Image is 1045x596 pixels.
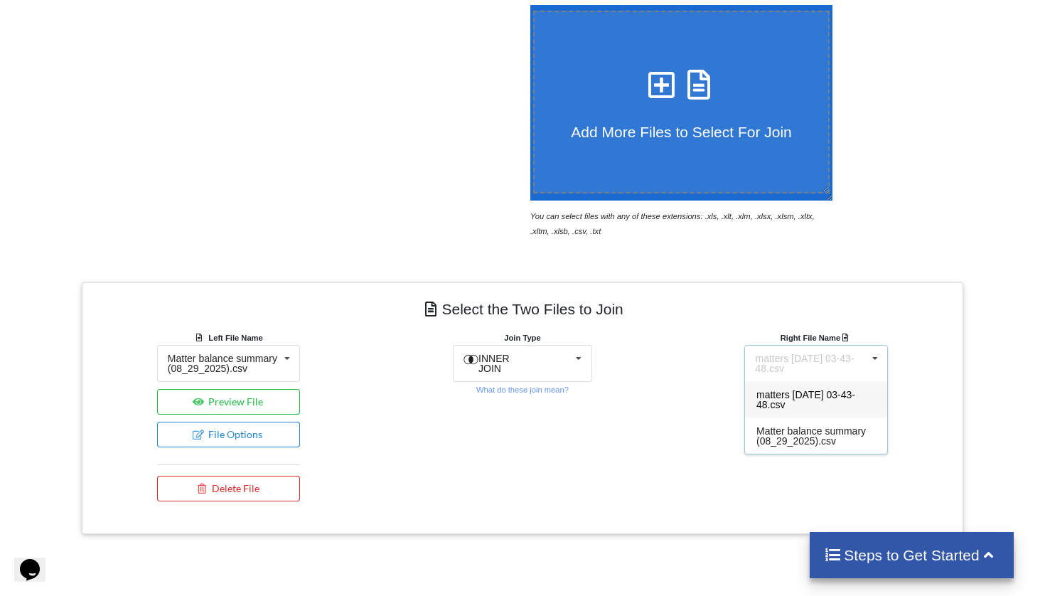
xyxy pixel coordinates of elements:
div: matters [DATE] 03-43-48.csv [755,353,866,373]
span: INNER JOIN [478,353,510,374]
span: Matter balance summary (08_29_2025).csv [756,425,866,447]
i: You can select files with any of these extensions: .xls, .xlt, .xlm, .xlsx, .xlsm, .xltx, .xltm, ... [530,212,815,235]
span: matters [DATE] 03-43-48.csv [756,389,855,410]
h4: Steps to Get Started [824,546,1000,564]
b: Join Type [504,334,540,342]
b: Right File Name [781,334,852,342]
iframe: chat widget [14,539,60,582]
button: Preview File [157,389,301,415]
b: Left File Name [208,334,262,342]
div: Matter balance summary (08_29_2025).csv [168,353,279,373]
h4: Select the Two Files to Join [92,293,953,325]
span: Add More Files to Select For Join [571,124,791,140]
button: Delete File [157,476,301,501]
small: What do these join mean? [476,385,569,394]
button: File Options [157,422,301,447]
